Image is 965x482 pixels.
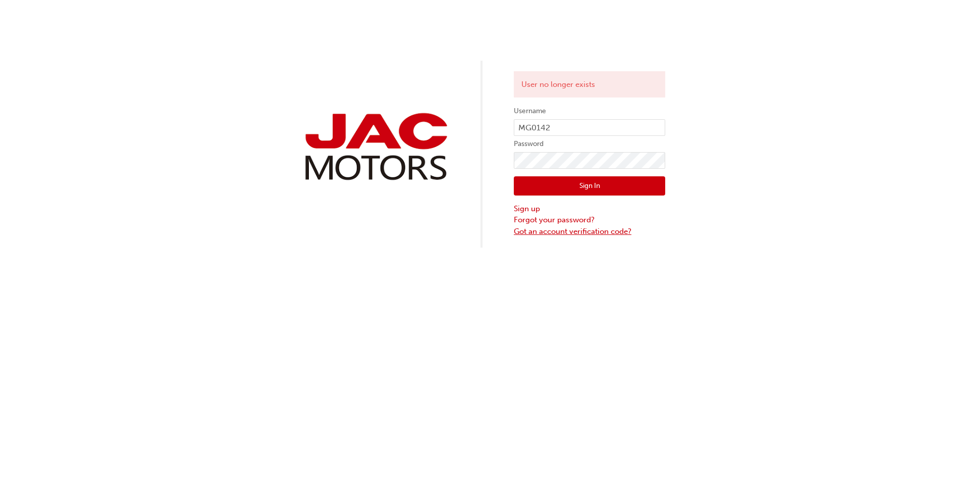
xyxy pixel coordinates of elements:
a: Forgot your password? [514,214,665,226]
input: Username [514,119,665,136]
a: Got an account verification code? [514,226,665,237]
button: Sign In [514,176,665,196]
a: Sign up [514,203,665,215]
div: User no longer exists [514,71,665,98]
img: jac-portal [300,109,451,184]
label: Password [514,138,665,150]
label: Username [514,105,665,117]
